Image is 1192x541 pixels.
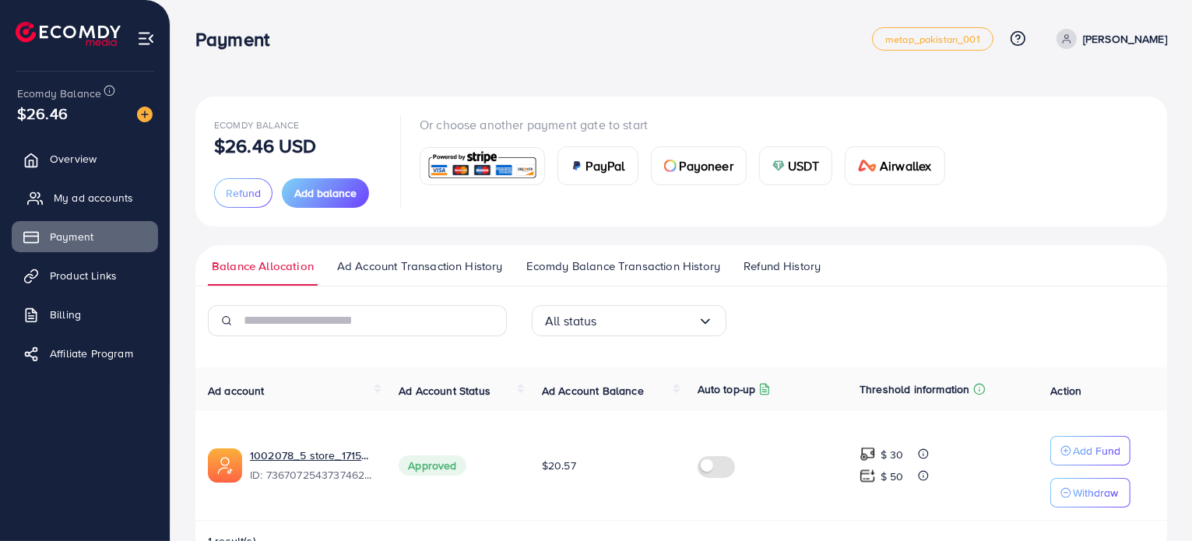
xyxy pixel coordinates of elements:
[571,160,583,172] img: card
[557,146,638,185] a: cardPayPal
[17,102,68,125] span: $26.46
[399,455,466,476] span: Approved
[680,156,733,175] span: Payoneer
[772,160,785,172] img: card
[881,445,904,464] p: $ 30
[12,338,158,369] a: Affiliate Program
[12,260,158,291] a: Product Links
[282,178,369,208] button: Add balance
[12,143,158,174] a: Overview
[1073,483,1118,502] p: Withdraw
[1050,29,1167,49] a: [PERSON_NAME]
[250,448,374,463] a: 1002078_5 store_1715280268330
[420,115,958,134] p: Or choose another payment gate to start
[698,380,756,399] p: Auto top-up
[1050,478,1130,508] button: Withdraw
[208,383,265,399] span: Ad account
[597,309,698,333] input: Search for option
[54,190,133,206] span: My ad accounts
[214,178,273,208] button: Refund
[420,147,545,185] a: card
[12,221,158,252] a: Payment
[12,299,158,330] a: Billing
[860,446,876,462] img: top-up amount
[664,160,677,172] img: card
[542,458,576,473] span: $20.57
[542,383,644,399] span: Ad Account Balance
[532,305,726,336] div: Search for option
[759,146,833,185] a: cardUSDT
[195,28,282,51] h3: Payment
[226,185,261,201] span: Refund
[50,307,81,322] span: Billing
[208,448,242,483] img: ic-ads-acc.e4c84228.svg
[399,383,491,399] span: Ad Account Status
[425,149,540,183] img: card
[137,30,155,47] img: menu
[651,146,747,185] a: cardPayoneer
[214,118,299,132] span: Ecomdy Balance
[250,467,374,483] span: ID: 7367072543737462801
[214,136,317,155] p: $26.46 USD
[1050,436,1130,465] button: Add Fund
[12,182,158,213] a: My ad accounts
[744,258,821,275] span: Refund History
[50,346,133,361] span: Affiliate Program
[885,34,980,44] span: metap_pakistan_001
[1073,441,1120,460] p: Add Fund
[50,268,117,283] span: Product Links
[212,258,314,275] span: Balance Allocation
[337,258,503,275] span: Ad Account Transaction History
[586,156,625,175] span: PayPal
[137,107,153,122] img: image
[1083,30,1167,48] p: [PERSON_NAME]
[860,468,876,484] img: top-up amount
[17,86,101,101] span: Ecomdy Balance
[858,160,877,172] img: card
[880,156,931,175] span: Airwallex
[872,27,993,51] a: metap_pakistan_001
[845,146,944,185] a: cardAirwallex
[881,467,904,486] p: $ 50
[16,22,121,46] img: logo
[545,309,597,333] span: All status
[50,229,93,244] span: Payment
[788,156,820,175] span: USDT
[294,185,357,201] span: Add balance
[526,258,720,275] span: Ecomdy Balance Transaction History
[860,380,969,399] p: Threshold information
[1050,383,1081,399] span: Action
[1126,471,1180,529] iframe: Chat
[50,151,97,167] span: Overview
[250,448,374,483] div: <span class='underline'>1002078_5 store_1715280268330</span></br>7367072543737462801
